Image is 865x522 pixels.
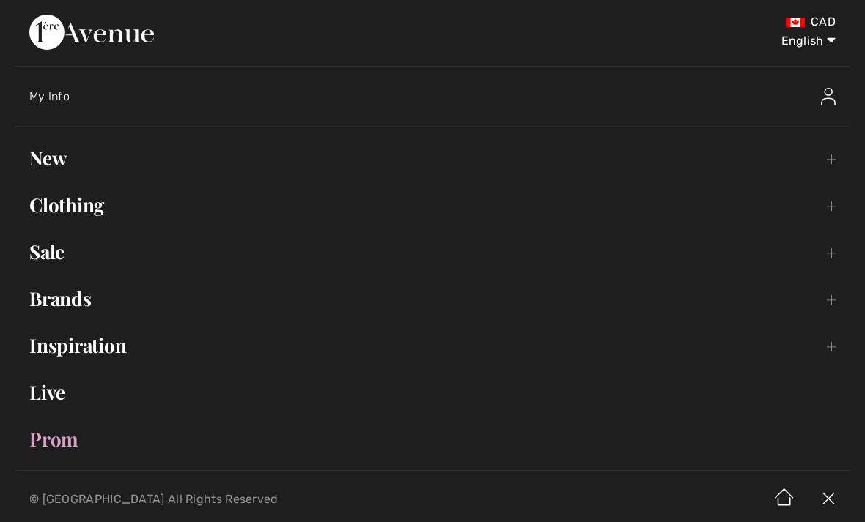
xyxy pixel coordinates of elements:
a: New [15,142,850,174]
a: My InfoMy Info [29,73,850,120]
div: CAD [509,15,836,29]
a: Live [15,376,850,409]
a: Sale [15,236,850,268]
a: Inspiration [15,329,850,362]
span: My Info [29,89,70,103]
img: My Info [821,88,836,105]
p: © [GEOGRAPHIC_DATA] All Rights Reserved [29,494,508,504]
img: X [806,477,850,522]
a: Clothing [15,189,850,221]
img: Home [762,477,806,522]
a: Brands [15,283,850,315]
img: 1ère Avenue [29,15,154,50]
a: Prom [15,423,850,455]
